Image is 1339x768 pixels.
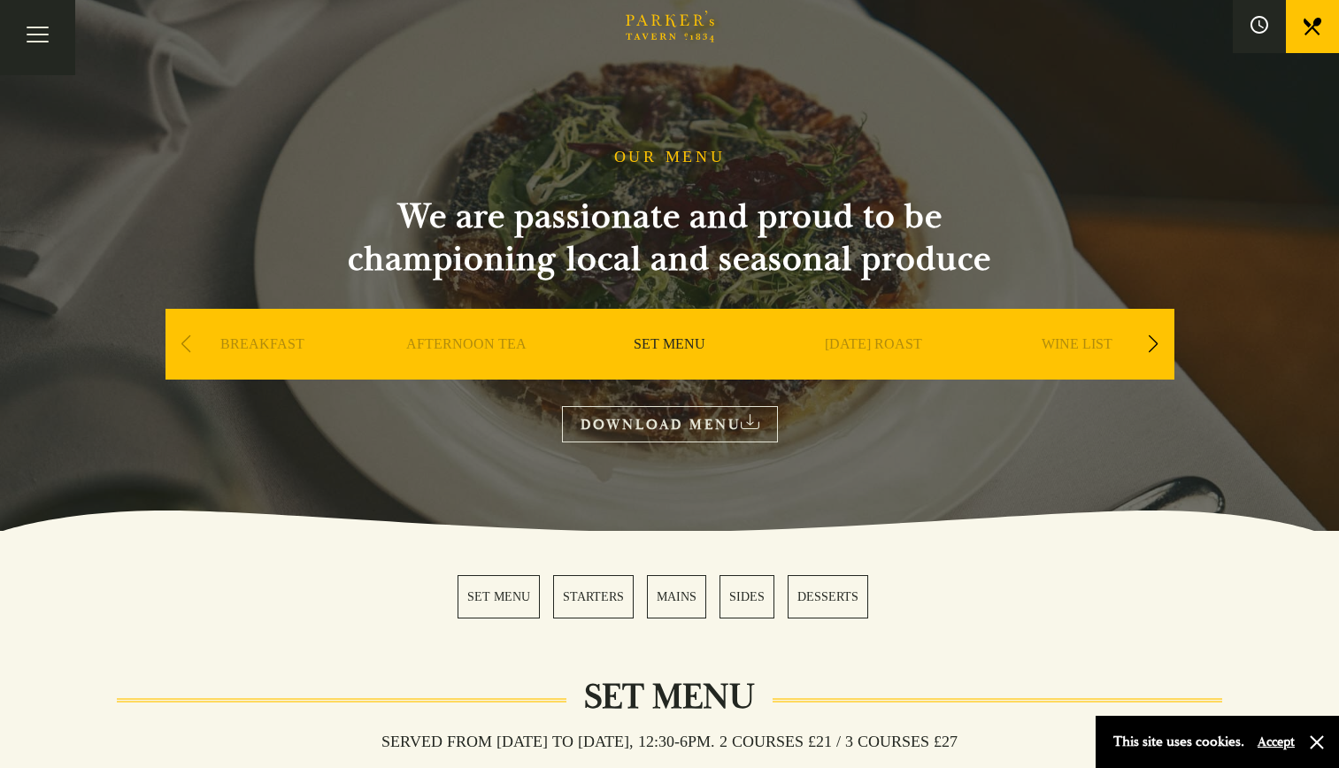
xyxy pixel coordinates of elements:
[1142,325,1166,364] div: Next slide
[1042,335,1112,406] a: WINE LIST
[788,575,868,618] a: 5 / 5
[776,309,971,433] div: 4 / 9
[458,575,540,618] a: 1 / 5
[1113,729,1244,755] p: This site uses cookies.
[406,335,527,406] a: AFTERNOON TEA
[165,309,360,433] div: 1 / 9
[364,732,975,751] h3: Served from [DATE] to [DATE], 12:30-6pm. 2 COURSES £21 / 3 COURSES £27
[825,335,922,406] a: [DATE] ROAST
[980,309,1174,433] div: 5 / 9
[316,196,1024,280] h2: We are passionate and proud to be championing local and seasonal produce
[634,335,705,406] a: SET MENU
[720,575,774,618] a: 4 / 5
[220,335,304,406] a: BREAKFAST
[614,148,726,167] h1: OUR MENU
[562,406,778,442] a: DOWNLOAD MENU
[1308,733,1326,751] button: Close and accept
[647,575,706,618] a: 3 / 5
[566,676,773,718] h2: Set Menu
[369,309,564,433] div: 2 / 9
[1258,733,1295,750] button: Accept
[553,575,634,618] a: 2 / 5
[573,309,767,433] div: 3 / 9
[174,325,198,364] div: Previous slide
